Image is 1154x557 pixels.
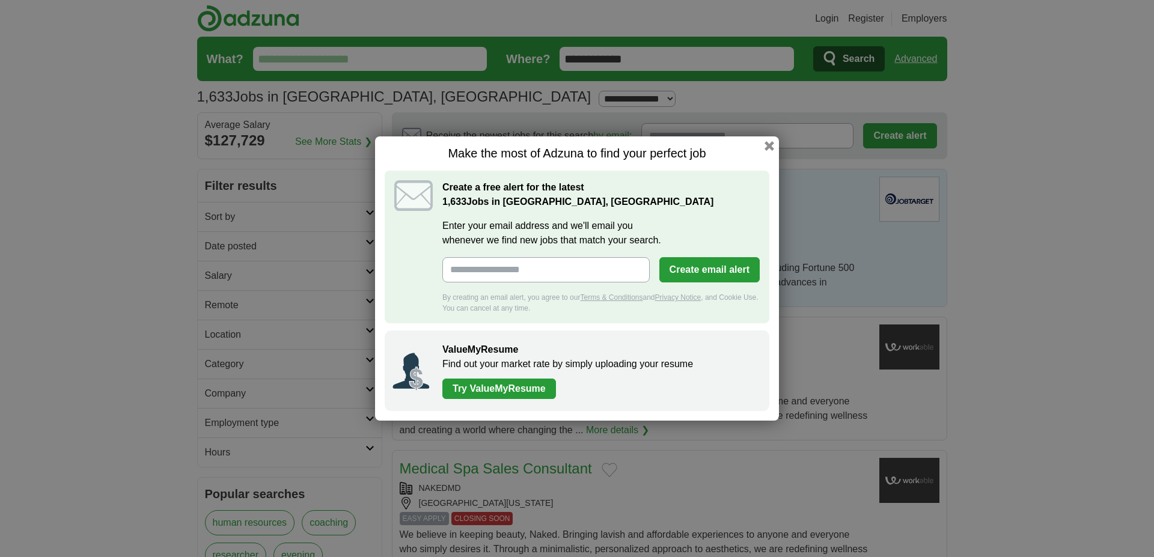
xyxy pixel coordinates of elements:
[580,293,643,302] a: Terms & Conditions
[442,219,760,248] label: Enter your email address and we'll email you whenever we find new jobs that match your search.
[442,180,760,209] h2: Create a free alert for the latest
[442,292,760,314] div: By creating an email alert, you agree to our and , and Cookie Use. You can cancel at any time.
[442,357,757,371] p: Find out your market rate by simply uploading your resume
[659,257,760,282] button: Create email alert
[442,196,713,207] strong: Jobs in [GEOGRAPHIC_DATA], [GEOGRAPHIC_DATA]
[655,293,701,302] a: Privacy Notice
[442,379,556,399] a: Try ValueMyResume
[442,342,757,357] h2: ValueMyResume
[442,195,466,209] span: 1,633
[385,146,769,161] h1: Make the most of Adzuna to find your perfect job
[394,180,433,211] img: icon_email.svg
